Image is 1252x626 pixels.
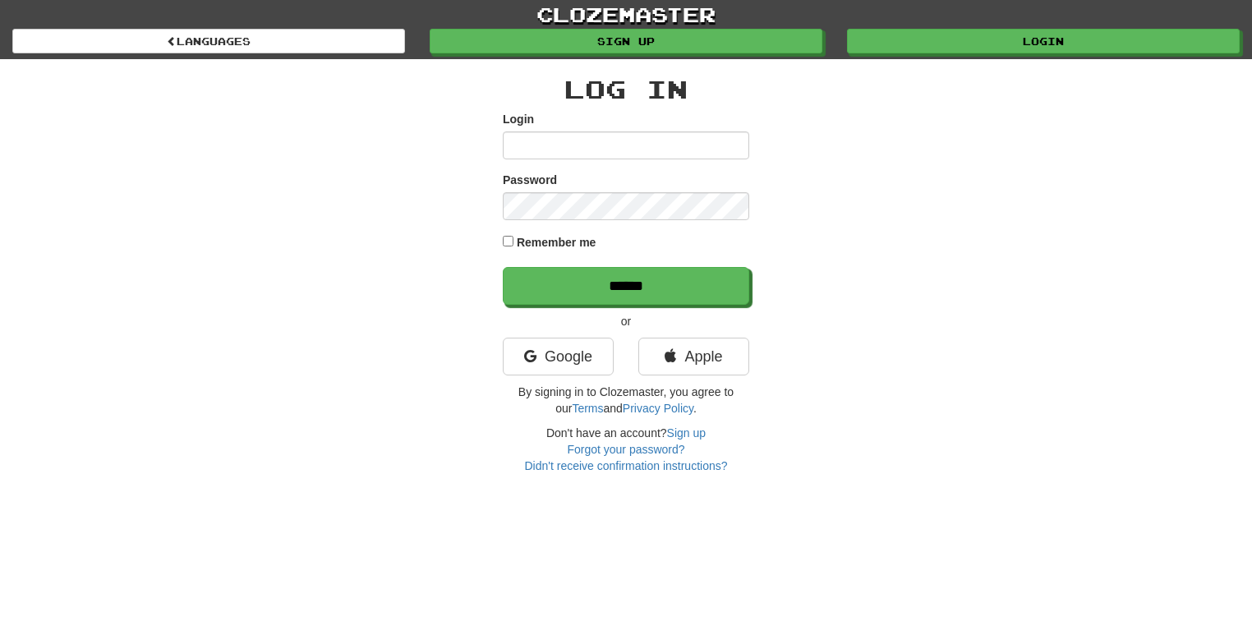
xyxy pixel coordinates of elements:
[12,29,405,53] a: Languages
[638,338,749,375] a: Apple
[567,443,684,456] a: Forgot your password?
[517,234,596,251] label: Remember me
[503,338,614,375] a: Google
[524,459,727,472] a: Didn't receive confirmation instructions?
[623,402,693,415] a: Privacy Policy
[667,426,706,440] a: Sign up
[503,172,557,188] label: Password
[503,384,749,417] p: By signing in to Clozemaster, you agree to our and .
[847,29,1240,53] a: Login
[572,402,603,415] a: Terms
[503,313,749,329] p: or
[503,111,534,127] label: Login
[503,425,749,474] div: Don't have an account?
[430,29,822,53] a: Sign up
[503,76,749,103] h2: Log In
